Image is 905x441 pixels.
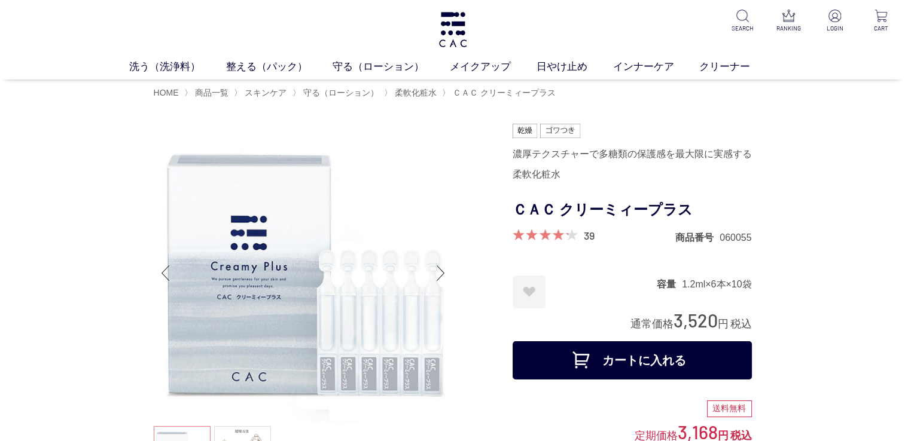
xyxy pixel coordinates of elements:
p: SEARCH [728,24,757,33]
span: 柔軟化粧水 [395,88,437,97]
a: 39 [584,229,595,242]
a: 柔軟化粧水 [392,88,437,97]
span: スキンケア [245,88,287,97]
a: 商品一覧 [193,88,228,97]
a: SEARCH [728,10,757,33]
a: ＣＡＣ クリーミィープラス [450,88,556,97]
a: スキンケア [242,88,287,97]
p: CART [866,24,895,33]
h1: ＣＡＣ クリーミィープラス [513,197,752,223]
a: インナーケア [613,59,700,75]
a: LOGIN [820,10,849,33]
a: お気に入りに登録する [513,275,546,308]
p: LOGIN [820,24,849,33]
a: HOME [154,88,179,97]
li: 〉 [384,87,440,99]
div: 濃厚テクスチャーで多糖類の保護感を最大限に実感する柔軟化粧水 [513,144,752,185]
span: 税込 [730,318,752,330]
dt: 容量 [657,278,682,290]
a: 守る（ローション） [333,59,450,75]
button: カートに入れる [513,341,752,379]
span: 3,520 [674,309,718,331]
img: ゴワつき [540,124,580,138]
span: 守る（ローション） [303,88,379,97]
div: Previous slide [154,249,178,297]
div: 送料無料 [707,400,752,417]
a: 洗う（洗浄料） [129,59,226,75]
a: RANKING [774,10,803,33]
p: RANKING [774,24,803,33]
img: 乾燥 [513,124,538,138]
img: logo [437,12,468,47]
img: ＣＡＣ クリーミィープラス [154,124,453,422]
a: クリーナー [699,59,776,75]
span: 商品一覧 [195,88,228,97]
a: CART [866,10,895,33]
dd: 060055 [720,231,751,244]
a: 守る（ローション） [301,88,379,97]
li: 〉 [442,87,559,99]
dd: 1.2ml×6本×10袋 [682,278,752,290]
div: Next slide [429,249,453,297]
span: 円 [718,318,729,330]
a: メイクアップ [450,59,537,75]
a: 整える（パック） [226,59,333,75]
li: 〉 [234,87,290,99]
span: ＣＡＣ クリーミィープラス [453,88,556,97]
li: 〉 [292,87,382,99]
span: 通常価格 [630,318,674,330]
dt: 商品番号 [675,231,720,244]
li: 〉 [184,87,231,99]
a: 日やけ止め [537,59,613,75]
